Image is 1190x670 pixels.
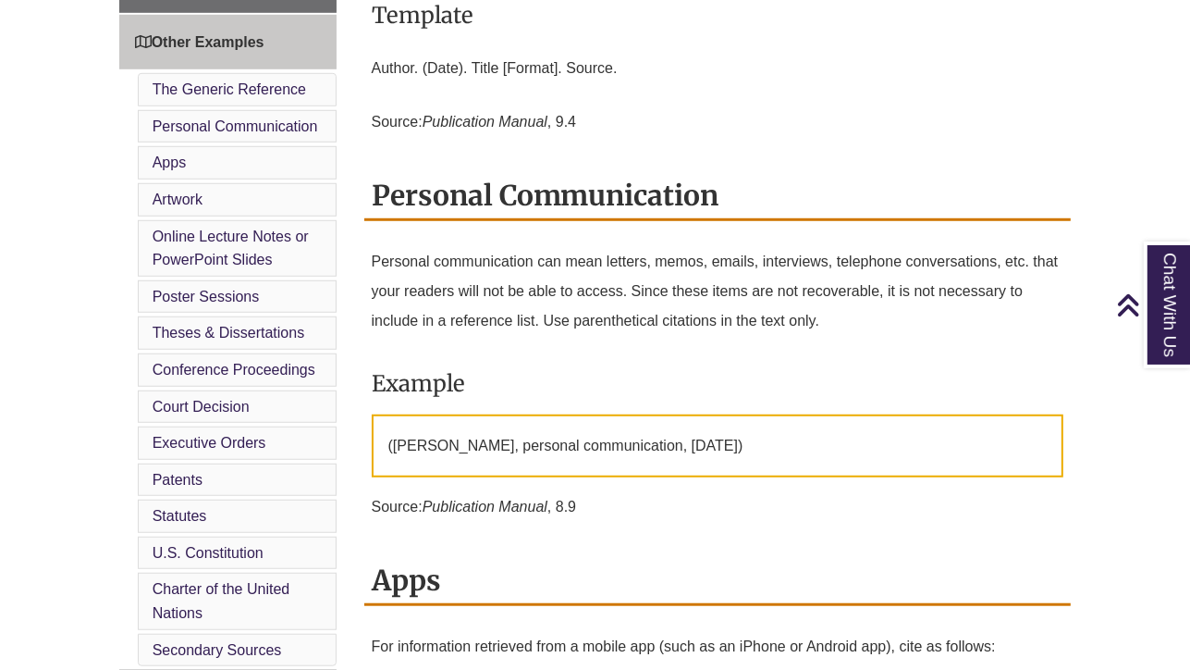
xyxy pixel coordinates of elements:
[372,240,1064,343] p: Personal communication can mean letters, memos, emails, interviews, telephone conversations, etc....
[153,581,290,621] a: Charter of the United Nations
[153,642,282,658] a: Secondary Sources
[153,118,318,134] a: Personal Communication
[423,499,547,515] em: Publication Manual
[153,81,306,97] a: The Generic Reference
[153,155,186,170] a: Apps
[153,192,202,207] a: Artwork
[135,34,264,50] span: Other Examples
[153,229,309,268] a: Online Lecture Notes or PowerPoint Slides
[153,399,250,415] a: Court Decision
[372,485,1064,529] p: Source: , 8.9
[372,415,1064,478] p: ([PERSON_NAME], personal communication, [DATE])
[153,362,315,378] a: Conference Proceedings
[364,172,1072,221] h2: Personal Communication
[153,325,305,341] a: Theses & Dissertations
[1116,292,1185,317] a: Back to Top
[153,472,202,488] a: Patents
[372,625,1064,669] p: For information retrieved from a mobile app (such as an iPhone or Android app), cite as follows:
[119,15,337,70] a: Other Examples
[423,114,547,130] em: Publication Manual
[153,435,266,451] a: Executive Orders
[364,557,1072,606] h2: Apps
[372,362,1064,405] h3: Example
[372,100,1064,144] p: Source: , 9.4
[153,545,264,561] a: U.S. Constitution
[153,508,207,524] a: Statutes
[153,289,260,304] a: Poster Sessions
[372,46,1064,91] p: Author. (Date). Title [Format]. Source.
